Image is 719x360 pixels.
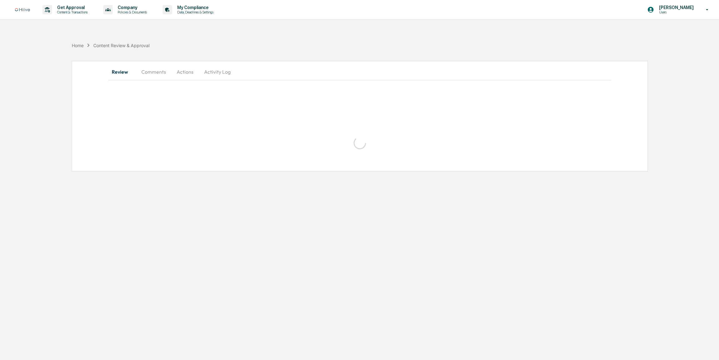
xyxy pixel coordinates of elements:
[108,64,136,79] button: Review
[172,10,217,14] p: Data, Deadlines & Settings
[172,5,217,10] p: My Compliance
[52,5,91,10] p: Get Approval
[654,5,697,10] p: [PERSON_NAME]
[93,43,149,48] div: Content Review & Approval
[72,43,84,48] div: Home
[113,10,150,14] p: Policies & Documents
[199,64,236,79] button: Activity Log
[15,8,30,12] img: logo
[113,5,150,10] p: Company
[654,10,697,14] p: Users
[136,64,171,79] button: Comments
[171,64,199,79] button: Actions
[108,64,612,79] div: secondary tabs example
[52,10,91,14] p: Content & Transactions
